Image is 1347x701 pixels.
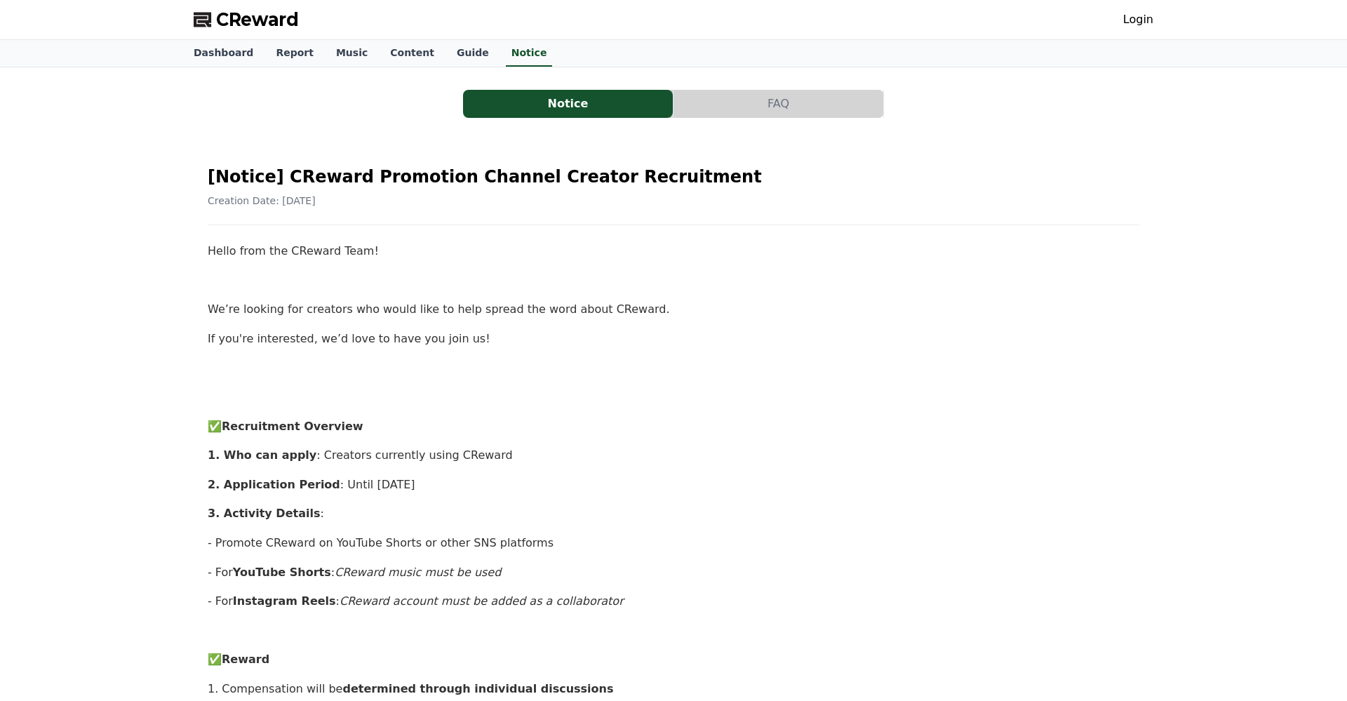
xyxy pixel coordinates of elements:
[208,418,1139,436] p: ✅
[1123,11,1153,28] a: Login
[208,476,1139,494] p: : Until [DATE]
[340,594,624,608] em: CReward account must be added as a collaborator
[208,650,1139,669] p: ✅
[208,446,1139,465] p: : Creators currently using CReward
[222,653,269,666] strong: Reward
[208,330,1139,348] p: If you're interested, we’d love to have you join us!
[208,195,316,206] span: Creation Date: [DATE]
[463,90,673,118] button: Notice
[673,90,884,118] a: FAQ
[208,242,1139,260] p: Hello from the CReward Team!
[445,40,500,67] a: Guide
[264,40,325,67] a: Report
[208,534,1139,552] p: - Promote CReward on YouTube Shorts or other SNS platforms
[233,566,331,579] strong: YouTube Shorts
[208,505,1139,523] p: :
[208,592,1139,610] p: - For :
[182,40,264,67] a: Dashboard
[233,594,336,608] strong: Instagram Reels
[208,478,340,491] strong: 2. Application Period
[208,166,1139,188] h2: [Notice] CReward Promotion Channel Creator Recruitment
[463,90,673,118] a: Notice
[222,420,363,433] strong: Recruitment Overview
[208,563,1139,582] p: - For :
[208,507,320,520] strong: 3. Activity Details
[506,40,553,67] a: Notice
[216,8,299,31] span: CReward
[673,90,883,118] button: FAQ
[325,40,379,67] a: Music
[342,682,613,695] strong: determined through individual discussions
[208,300,1139,319] p: We’re looking for creators who would like to help spread the word about CReward.
[379,40,445,67] a: Content
[194,8,299,31] a: CReward
[335,566,501,579] em: CReward music must be used
[208,448,316,462] strong: 1. Who can apply
[208,680,1139,698] p: 1. Compensation will be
